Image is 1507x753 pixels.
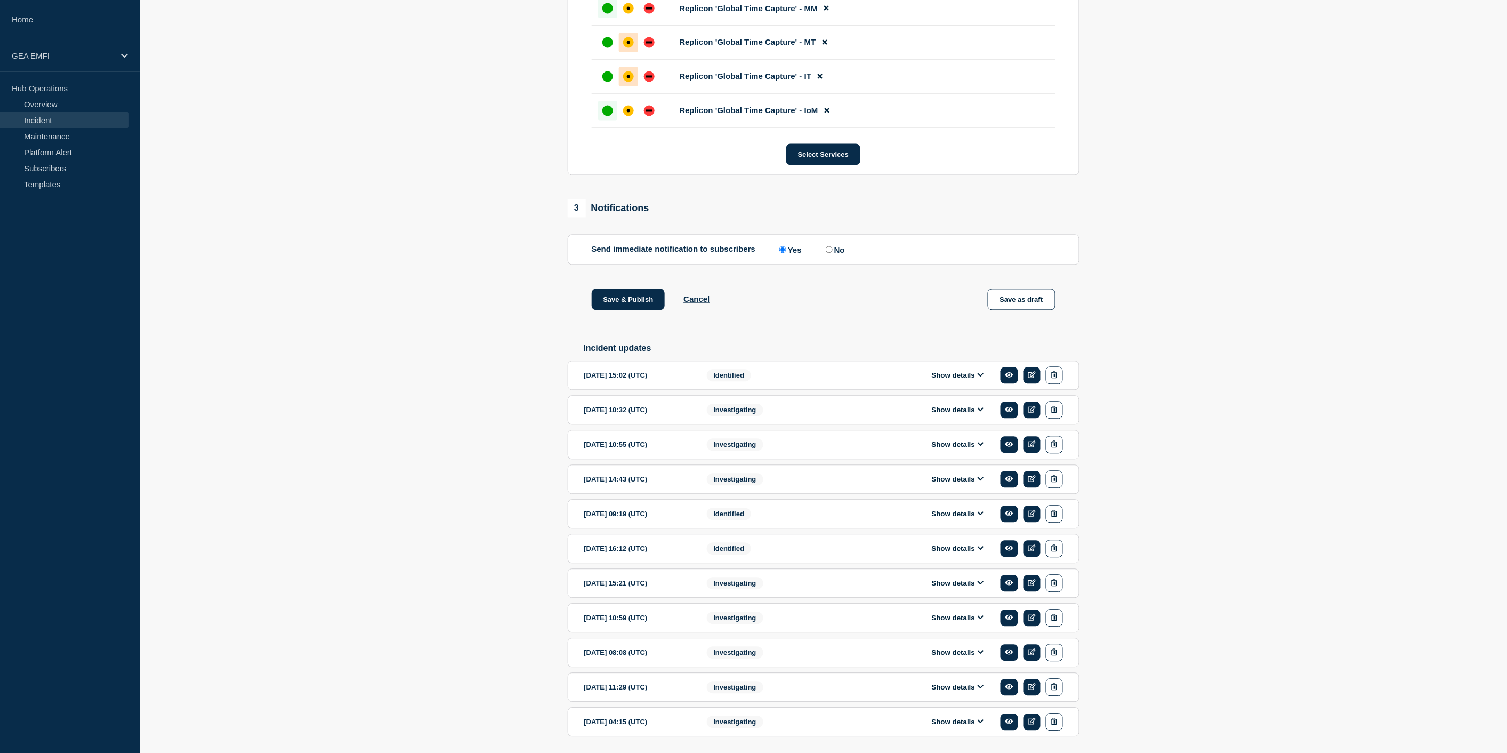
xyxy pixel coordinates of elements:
[568,199,649,218] div: Notifications
[584,575,691,592] div: [DATE] 15:21 (UTC)
[592,289,665,310] button: Save & Publish
[680,72,812,81] span: Replicon 'Global Time Capture' - IT
[929,648,987,658] button: Show details
[680,38,816,47] span: Replicon 'Global Time Capture' - MT
[707,370,752,382] span: Identified
[707,612,763,624] span: Investigating
[929,475,987,484] button: Show details
[12,51,114,60] p: GEA EMFI
[707,439,763,451] span: Investigating
[623,37,634,48] div: affected
[707,682,763,694] span: Investigating
[707,578,763,590] span: Investigating
[592,245,1055,255] div: Send immediate notification to subscribers
[823,245,845,255] label: No
[929,718,987,727] button: Show details
[786,144,860,165] button: Select Services
[929,371,987,380] button: Show details
[707,404,763,416] span: Investigating
[707,647,763,659] span: Investigating
[584,367,691,384] div: [DATE] 15:02 (UTC)
[707,474,763,486] span: Investigating
[683,295,710,304] button: Cancel
[602,106,613,116] div: up
[623,71,634,82] div: affected
[584,679,691,696] div: [DATE] 11:29 (UTC)
[602,37,613,48] div: up
[644,71,655,82] div: down
[584,344,1079,354] h2: Incident updates
[988,289,1055,310] button: Save as draft
[623,3,634,14] div: affected
[584,610,691,627] div: [DATE] 10:59 (UTC)
[779,246,786,253] input: Yes
[644,3,655,14] div: down
[680,4,818,13] span: Replicon 'Global Time Capture' - MM
[602,71,613,82] div: up
[680,106,818,115] span: Replicon 'Global Time Capture' - IoM
[584,402,691,419] div: [DATE] 10:32 (UTC)
[929,614,987,623] button: Show details
[929,510,987,519] button: Show details
[584,540,691,558] div: [DATE] 16:12 (UTC)
[584,714,691,731] div: [DATE] 04:15 (UTC)
[623,106,634,116] div: affected
[568,199,586,218] span: 3
[584,644,691,662] div: [DATE] 08:08 (UTC)
[929,579,987,588] button: Show details
[602,3,613,14] div: up
[584,471,691,488] div: [DATE] 14:43 (UTC)
[644,106,655,116] div: down
[644,37,655,48] div: down
[707,508,752,520] span: Identified
[592,245,756,255] p: Send immediate notification to subscribers
[707,543,752,555] span: Identified
[707,716,763,728] span: Investigating
[929,440,987,450] button: Show details
[929,683,987,692] button: Show details
[929,406,987,415] button: Show details
[929,544,987,554] button: Show details
[584,506,691,523] div: [DATE] 09:19 (UTC)
[777,245,802,255] label: Yes
[826,246,833,253] input: No
[584,436,691,454] div: [DATE] 10:55 (UTC)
